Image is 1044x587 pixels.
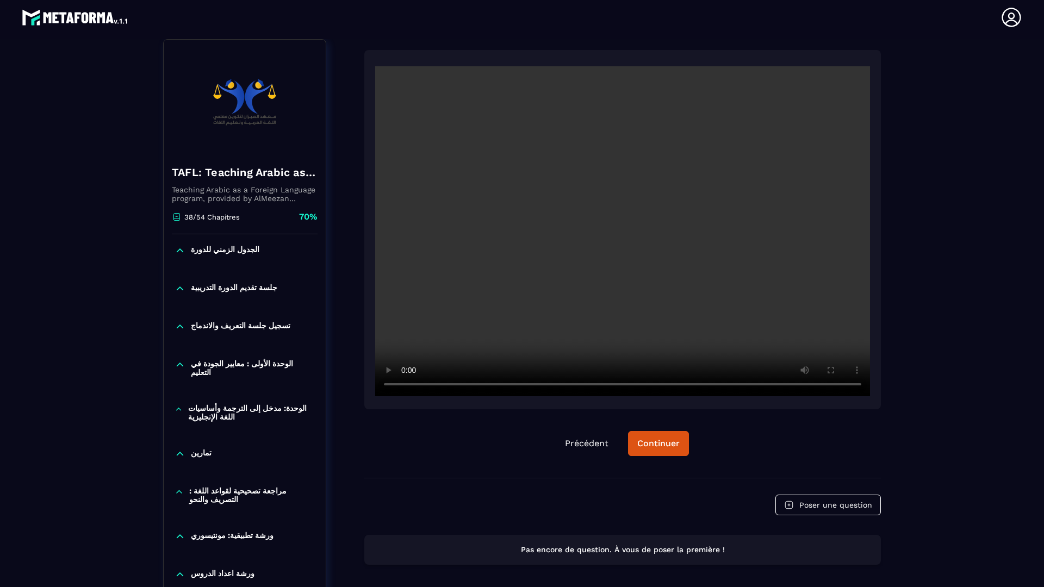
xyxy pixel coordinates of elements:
img: logo [22,7,129,28]
button: Précédent [556,432,617,455]
p: الوحدة: مدخل إلى الترجمة وأساسيات اللغة الإنجليزية [188,404,315,421]
p: ورشة تطبیقیة: مونتیسوري [191,531,274,542]
p: Teaching Arabic as a Foreign Language program, provided by AlMeezan Academy in the [GEOGRAPHIC_DATA] [172,185,318,203]
p: تسجيل جلسة التعريف والاندماج [191,321,290,332]
p: جلسة تقديم الدورة التدريبية [191,283,277,294]
p: الجدول الزمني للدورة [191,245,259,256]
p: Pas encore de question. À vous de poser la première ! [374,545,871,555]
button: Continuer [628,431,689,456]
p: 70% [299,211,318,223]
p: 38/54 Chapitres [184,213,240,221]
p: مراجعة تصحيحية لقواعد اللغة : التصريف والنحو [189,486,315,504]
h4: TAFL: Teaching Arabic as a Foreign Language program [172,165,318,180]
p: الوحدة الأولى : معايير الجودة في التعليم [191,359,315,377]
p: تمارين [191,448,212,459]
button: Poser une question [775,495,881,515]
p: ورشة اعداد الدروس [191,569,254,580]
div: Continuer [637,438,680,449]
img: banner [172,48,318,157]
